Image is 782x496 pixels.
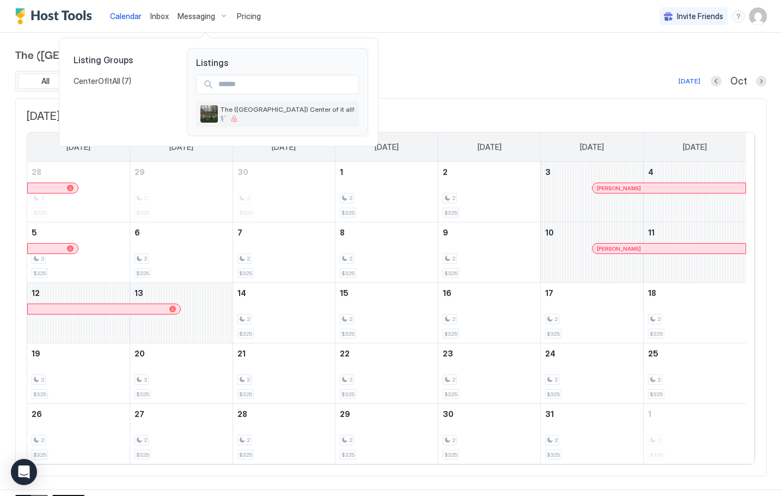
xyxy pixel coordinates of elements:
[214,75,358,94] input: Input Field
[69,72,174,90] a: CenterOfItAll (7)
[122,76,131,86] span: (7)
[69,55,174,65] span: Listing Groups
[220,105,355,113] span: The ([GEOGRAPHIC_DATA]) Center of it all!
[196,57,359,68] span: Listings
[196,101,359,127] a: listing imageThe ([GEOGRAPHIC_DATA]) Center of it all!
[74,76,122,86] span: CenterOfItAll
[200,105,218,123] div: listing image
[11,459,37,485] div: Open Intercom Messenger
